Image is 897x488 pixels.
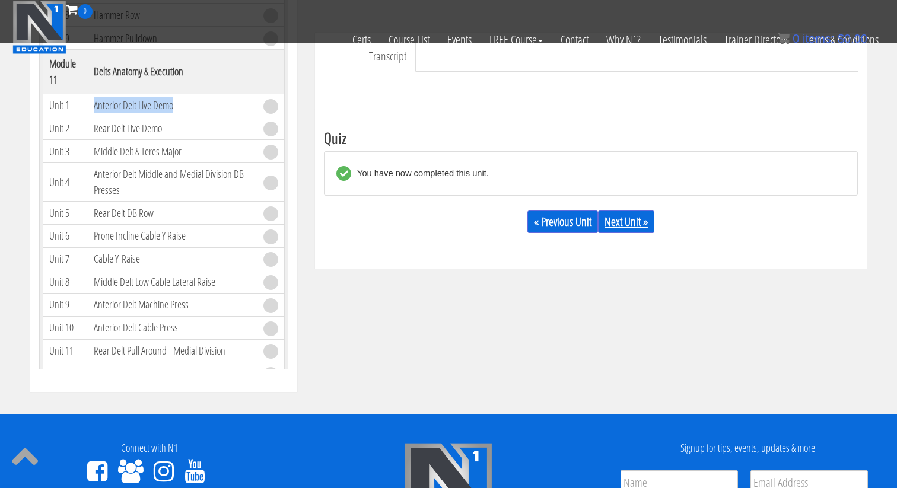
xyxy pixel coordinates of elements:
a: 0 items: $0.00 [778,32,867,45]
span: items: [803,32,834,45]
a: 0 [66,1,93,17]
th: Delts Anatomy & Execution [88,49,257,94]
td: Unit 2 [43,117,88,140]
td: Anterior Delt Cable Press [88,316,257,339]
h4: Connect with N1 [9,442,290,454]
td: Unit 12 [43,362,88,385]
td: Unit 10 [43,316,88,339]
a: Contact [552,19,597,60]
td: Rear Delt Live Demo [88,117,257,140]
td: Rear Delt Pull Around - Middle Division [88,362,257,385]
span: $ [838,32,844,45]
td: Unit 5 [43,202,88,225]
img: n1-education [12,1,66,54]
td: Cable Y-Raise [88,247,257,270]
th: Module 11 [43,49,88,94]
a: Terms & Conditions [796,19,888,60]
a: Certs [343,19,380,60]
td: Anterior Delt Machine Press [88,294,257,317]
h4: Signup for tips, events, updates & more [607,442,888,454]
a: Course List [380,19,438,60]
td: Middle Delt Low Cable Lateral Raise [88,270,257,294]
td: Prone Incline Cable Y Raise [88,224,257,247]
td: Anterior Delt Middle and Medial Division DB Presses [88,163,257,202]
a: « Previous Unit [527,210,598,233]
a: Testimonials [650,19,715,60]
span: 0 [78,4,93,19]
td: Unit 1 [43,94,88,117]
td: Middle Delt & Teres Major [88,140,257,163]
bdi: 0.00 [838,32,867,45]
td: Anterior Delt Live Demo [88,94,257,117]
div: You have now completed this unit. [351,166,489,181]
a: Why N1? [597,19,650,60]
td: Unit 3 [43,140,88,163]
a: FREE Course [481,19,552,60]
a: Next Unit » [598,210,654,233]
a: Events [438,19,481,60]
td: Rear Delt DB Row [88,202,257,225]
td: Unit 9 [43,294,88,317]
td: Unit 4 [43,163,88,202]
td: Unit 7 [43,247,88,270]
td: Rear Delt Pull Around - Medial Division [88,339,257,362]
img: icon11.png [778,33,790,44]
td: Unit 11 [43,339,88,362]
td: Unit 6 [43,224,88,247]
a: Trainer Directory [715,19,796,60]
h3: Quiz [324,130,858,145]
span: 0 [793,32,799,45]
td: Unit 8 [43,270,88,294]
